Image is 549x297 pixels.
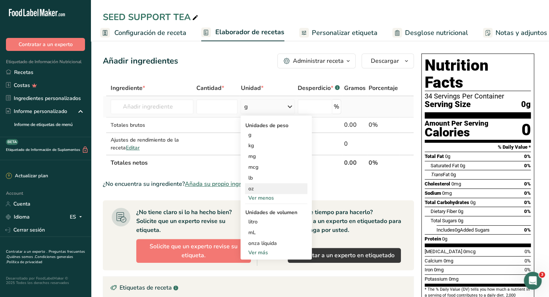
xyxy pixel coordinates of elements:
span: Cantidad [196,84,224,93]
span: 0g [458,218,463,223]
button: Solicite que un experto revise su etiqueta. [136,239,251,263]
div: Unidades de volumen [245,209,307,216]
span: Editar [126,144,140,151]
a: Contratar a un experto . [6,249,47,254]
a: Preguntas frecuentes . [6,249,85,259]
span: 0% [524,227,531,233]
span: 0% [524,200,531,205]
span: 0g [460,163,465,168]
div: Totales brutos [111,121,193,129]
div: Desperdicio [298,84,340,93]
span: Serving Size [425,100,471,109]
span: Elaborador de recetas [215,27,284,37]
button: Administrar receta [277,54,356,68]
span: 3 [539,272,545,278]
div: lb [245,172,307,183]
a: Elaborador de recetas [201,24,284,42]
iframe: Intercom live chat [524,272,542,290]
div: Ver más [245,249,307,256]
div: ¿No tiene claro si lo ha hecho bien? Solicite que un experto revise su etiqueta. [136,208,251,235]
span: Total Fat [425,154,444,159]
span: 0% [525,249,531,254]
span: Saturated Fat [431,163,459,168]
span: Descargar [371,57,399,65]
a: Contratar a un experto en etiquetado [288,248,401,263]
a: Política de privacidad [7,259,42,265]
span: 0mg [444,258,453,264]
span: Total Carbohydrates [425,200,469,205]
div: ¿No tiene tiempo para hacerlo? Contrate a un experto en etiquetado para que lo haga por usted. [288,208,405,235]
th: 0.00 [343,155,367,170]
a: Personalizar etiqueta [299,25,378,41]
span: 0g [451,172,456,177]
span: 0% [524,209,531,214]
span: Includes Added Sugars [437,227,490,233]
span: 0% [525,258,531,264]
span: Notas y adjuntos [496,28,547,38]
div: Añadir ingredientes [103,55,178,67]
div: kg [245,140,307,151]
input: Añadir ingrediente [111,99,193,114]
span: 0% [524,181,531,187]
div: g [245,129,307,140]
span: Gramos [344,84,366,93]
h1: Nutrition Facts [425,57,531,91]
div: 0% [369,120,398,129]
div: Desarrollado por FoodLabelMaker © 2025 Todos los derechos reservados [6,276,85,285]
span: Añada su propio ingrediente [185,180,262,188]
a: Configuración de receta [100,25,186,41]
span: Porcentaje [369,84,398,93]
div: litro [248,218,304,226]
div: ES [70,213,85,222]
span: Sodium [425,190,441,196]
span: 0g [445,154,450,159]
div: Administrar receta [293,57,344,65]
span: Desglose nutricional [405,28,468,38]
span: 0g [458,209,463,214]
a: Idioma [6,210,30,223]
div: SEED SUPPORT TEA [103,10,200,24]
div: oz [245,183,307,194]
span: 0g [470,200,476,205]
div: Ver menos [245,194,307,202]
span: Unidad [241,84,263,93]
span: 0mcg [463,249,476,254]
a: Desglose nutricional [392,25,468,41]
div: 34 Servings Per Container [425,93,531,100]
span: 0g [521,100,531,109]
div: Informe personalizado [6,107,67,115]
div: mL [248,229,304,236]
div: Ajustes de rendimiento de la receta [111,136,193,152]
span: Dietary Fiber [431,209,457,214]
span: 0mg [449,276,458,282]
span: Configuración de receta [114,28,186,38]
span: 0g [455,227,460,233]
div: 0.00 [344,120,366,129]
button: Descargar [362,54,414,68]
span: 0mg [442,190,452,196]
div: 0 [344,139,366,148]
span: Total Sugars [431,218,457,223]
span: Iron [425,267,433,272]
span: 0g [442,236,447,242]
th: 0% [367,155,399,170]
span: 0mg [434,267,444,272]
span: Fat [431,172,450,177]
div: Amount Per Serving [425,120,488,127]
span: 0% [525,267,531,272]
a: Quiénes somos . [7,254,35,259]
span: [MEDICAL_DATA] [425,249,462,254]
div: Calories [425,127,488,138]
div: ¿No encuentra su ingrediente? [103,180,414,188]
i: Trans [431,172,443,177]
span: Potassium [425,276,448,282]
span: Ingrediente [111,84,145,93]
div: Actualizar plan [6,172,48,180]
button: Contratar a un experto [6,38,85,51]
div: Unidades de peso [245,122,307,129]
span: 0% [524,163,531,168]
div: mcg [245,162,307,172]
div: onza líquida [248,239,304,247]
span: Solicite que un experto revise su etiqueta. [143,242,245,260]
a: Condiciones generales . [6,254,73,265]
